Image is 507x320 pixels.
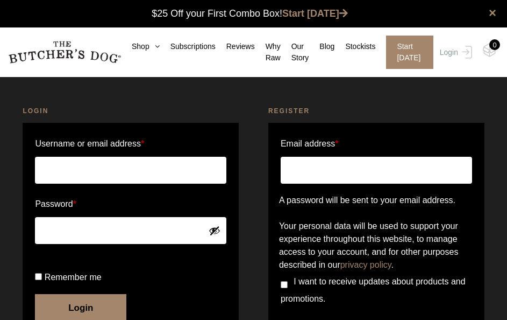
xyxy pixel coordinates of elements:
[489,39,500,50] div: 0
[281,281,288,288] input: I want to receive updates about products and promotions.
[209,225,220,236] button: Show password
[386,36,433,69] span: Start [DATE]
[121,41,160,52] a: Shop
[281,135,339,152] label: Email address
[279,220,474,272] p: Your personal data will be used to support your experience throughout this website, to manage acc...
[282,8,348,19] a: Start [DATE]
[268,106,484,116] h2: Register
[489,6,496,19] a: close
[255,41,281,64] a: Why Raw
[35,273,42,280] input: Remember me
[279,194,474,207] p: A password will be sent to your email address.
[160,41,216,52] a: Subscriptions
[35,135,226,152] label: Username or email address
[281,277,466,303] span: I want to receive updates about products and promotions.
[334,41,375,52] a: Stockists
[340,260,391,269] a: privacy policy
[45,273,102,282] span: Remember me
[483,43,496,57] img: TBD_Cart-Empty.png
[375,36,437,69] a: Start [DATE]
[281,41,309,64] a: Our Story
[35,196,226,213] label: Password
[309,41,334,52] a: Blog
[437,36,472,69] a: Login
[216,41,255,52] a: Reviews
[23,106,239,116] h2: Login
